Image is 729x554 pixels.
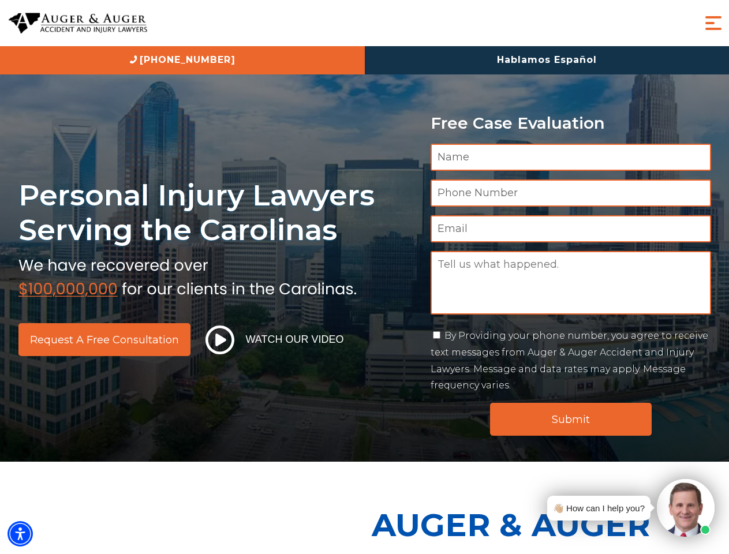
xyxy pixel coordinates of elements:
[9,13,147,34] img: Auger & Auger Accident and Injury Lawyers Logo
[657,479,715,537] img: Intaker widget Avatar
[202,325,347,355] button: Watch Our Video
[8,521,33,546] div: Accessibility Menu
[431,179,711,207] input: Phone Number
[431,215,711,242] input: Email
[18,323,190,356] a: Request a Free Consultation
[553,500,645,516] div: 👋🏼 How can I help you?
[18,178,417,248] h1: Personal Injury Lawyers Serving the Carolinas
[30,335,179,345] span: Request a Free Consultation
[431,114,711,132] p: Free Case Evaluation
[18,253,357,297] img: sub text
[431,330,708,391] label: By Providing your phone number, you agree to receive text messages from Auger & Auger Accident an...
[372,496,723,553] p: Auger & Auger
[431,144,711,171] input: Name
[702,12,725,35] button: Menu
[490,403,652,436] input: Submit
